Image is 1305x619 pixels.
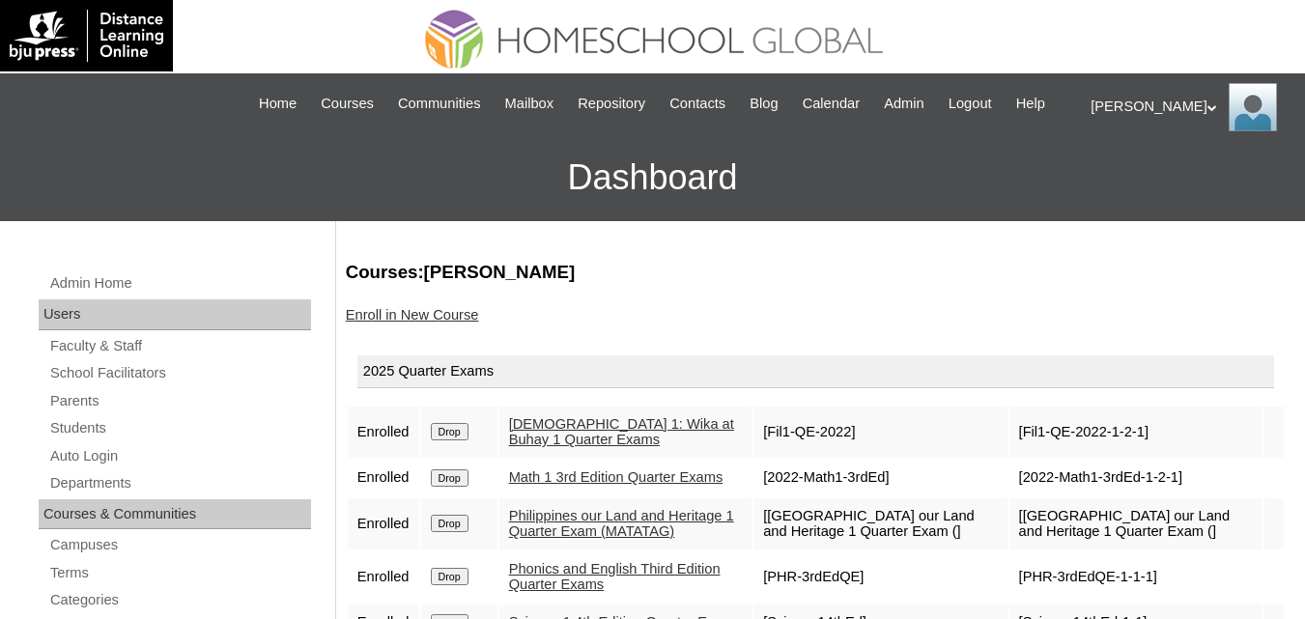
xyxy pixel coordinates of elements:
[39,299,311,330] div: Users
[48,361,311,385] a: School Facilitators
[750,93,778,115] span: Blog
[48,471,311,495] a: Departments
[431,568,468,585] input: Drop
[346,260,1286,285] h3: Courses:[PERSON_NAME]
[398,93,481,115] span: Communities
[388,93,491,115] a: Communities
[874,93,934,115] a: Admin
[348,407,419,458] td: Enrolled
[48,561,311,585] a: Terms
[509,508,734,540] a: Philippines our Land and Heritage 1 Quarter Exam (MATATAG)
[48,334,311,358] a: Faculty & Staff
[249,93,306,115] a: Home
[753,460,1007,496] td: [2022-Math1-3rdEd]
[803,93,860,115] span: Calendar
[10,134,1295,221] h3: Dashboard
[348,498,419,549] td: Enrolled
[568,93,655,115] a: Repository
[346,307,479,323] a: Enroll in New Course
[1009,551,1262,603] td: [PHR-3rdEdQE-1-1-1]
[1229,83,1277,131] img: Ariane Ebuen
[321,93,374,115] span: Courses
[660,93,735,115] a: Contacts
[509,469,723,485] a: Math 1 3rd Edition Quarter Exams
[311,93,383,115] a: Courses
[884,93,924,115] span: Admin
[1091,83,1286,131] div: [PERSON_NAME]
[740,93,787,115] a: Blog
[496,93,564,115] a: Mailbox
[753,498,1007,549] td: [[GEOGRAPHIC_DATA] our Land and Heritage 1 Quarter Exam (]
[357,355,1274,388] div: 2025 Quarter Exams
[939,93,1002,115] a: Logout
[10,10,163,62] img: logo-white.png
[48,444,311,468] a: Auto Login
[348,460,419,496] td: Enrolled
[48,588,311,612] a: Categories
[48,271,311,295] a: Admin Home
[1009,498,1262,549] td: [[GEOGRAPHIC_DATA] our Land and Heritage 1 Quarter Exam (]
[48,389,311,413] a: Parents
[669,93,725,115] span: Contacts
[1009,407,1262,458] td: [Fil1-QE-2022-1-2-1]
[48,533,311,557] a: Campuses
[505,93,554,115] span: Mailbox
[793,93,869,115] a: Calendar
[1009,460,1262,496] td: [2022-Math1-3rdEd-1-2-1]
[509,561,721,593] a: Phonics and English Third Edition Quarter Exams
[753,551,1007,603] td: [PHR-3rdEdQE]
[1016,93,1045,115] span: Help
[949,93,992,115] span: Logout
[39,499,311,530] div: Courses & Communities
[431,469,468,487] input: Drop
[431,423,468,440] input: Drop
[431,515,468,532] input: Drop
[348,551,419,603] td: Enrolled
[753,407,1007,458] td: [Fil1-QE-2022]
[578,93,645,115] span: Repository
[259,93,297,115] span: Home
[509,416,734,448] a: [DEMOGRAPHIC_DATA] 1: Wika at Buhay 1 Quarter Exams
[48,416,311,440] a: Students
[1007,93,1055,115] a: Help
